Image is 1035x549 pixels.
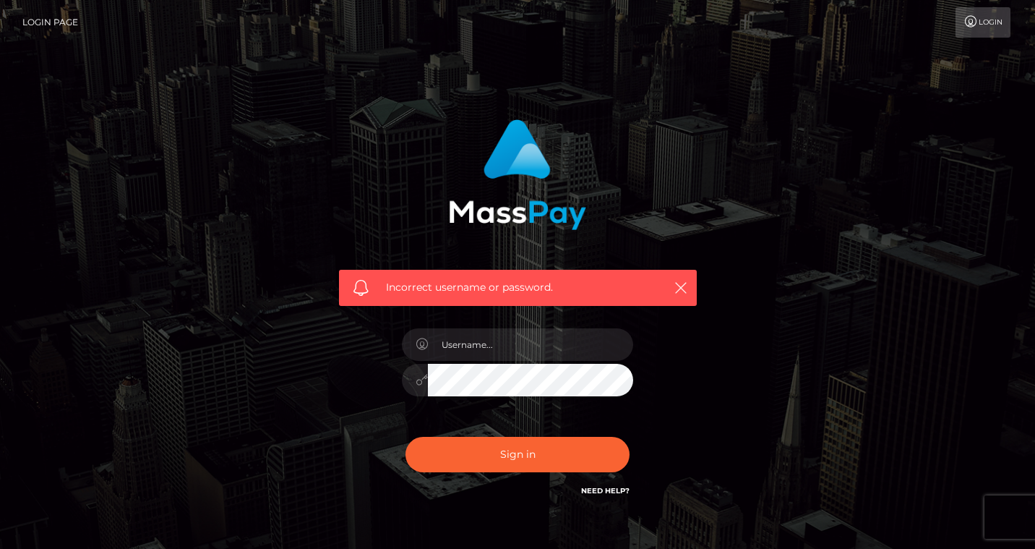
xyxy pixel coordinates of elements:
[955,7,1010,38] a: Login
[405,437,630,472] button: Sign in
[581,486,630,495] a: Need Help?
[386,280,650,295] span: Incorrect username or password.
[428,328,633,361] input: Username...
[449,119,586,230] img: MassPay Login
[22,7,78,38] a: Login Page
